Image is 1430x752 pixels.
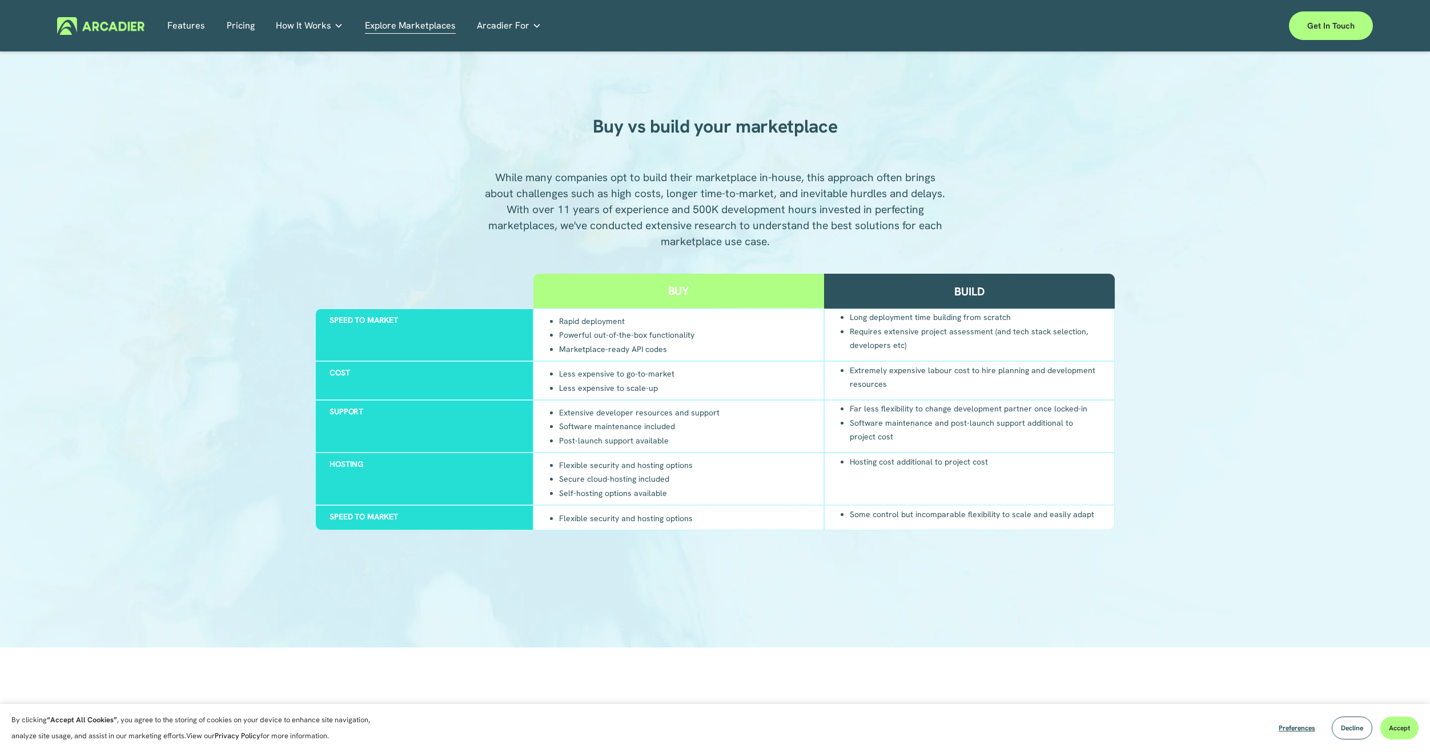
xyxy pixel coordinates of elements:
button: Preferences [1270,717,1324,739]
li: Marketplace-ready API codes [559,342,694,356]
li: Post-launch support available [559,433,720,447]
h3: Cost [330,366,519,378]
span: How It Works [276,18,331,34]
li: Powerful out-of-the-box functionality [559,328,694,342]
h3: Speed to market [330,314,519,326]
li: Software maintenance included [559,419,720,433]
a: Features [167,17,205,34]
h3: Hosting [330,458,519,470]
strong: Buy vs build your marketplace [593,114,838,138]
li: Less expensive to go-to-market [559,367,674,381]
a: Explore Marketplaces [365,17,456,34]
button: Decline [1332,717,1372,739]
li: Requires extensive project assessment (and tech stack selection, developers etc) [850,324,1100,352]
li: Less expensive to scale-up [559,381,674,395]
p: By clicking , you agree to the storing of cookies on your device to enhance site navigation, anal... [11,712,383,744]
strong: “Accept All Cookies” [47,715,117,725]
li: Far less flexibility to change development partner once locked-in [850,402,1100,415]
a: folder dropdown [477,17,541,34]
li: Software maintenance and post-launch support additional to project cost [850,415,1100,443]
img: Arcadier [57,17,144,35]
h2: Build [954,284,984,299]
li: Flexible security and hosting options [559,511,693,525]
span: Preferences [1279,723,1315,733]
span: Decline [1341,723,1363,733]
li: Extensive developer resources and support [559,406,720,419]
li: Secure cloud-hosting included [559,472,693,486]
a: folder dropdown [276,17,343,34]
a: Pricing [227,17,255,34]
h3: Speed to market [330,510,519,522]
li: Some control but incomparable flexibility to scale and easily adapt [850,507,1094,521]
span: Arcadier For [477,18,529,34]
a: Privacy Policy [215,731,260,741]
iframe: Chat Widget [1373,697,1430,752]
li: Long deployment time building from scratch [850,310,1100,324]
h2: Buy [668,283,689,298]
li: Rapid deployment [559,314,694,328]
p: While many companies opt to build their marketplace in-house, this approach often brings about ch... [483,170,947,250]
li: Extremely expensive labour cost to hire planning and development resources [850,363,1100,391]
h3: Support [330,405,519,417]
li: Self-hosting options available [559,486,693,500]
li: Flexible security and hosting options [559,458,693,472]
a: Get in touch [1289,11,1373,40]
li: Hosting cost additional to project cost [850,454,988,469]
